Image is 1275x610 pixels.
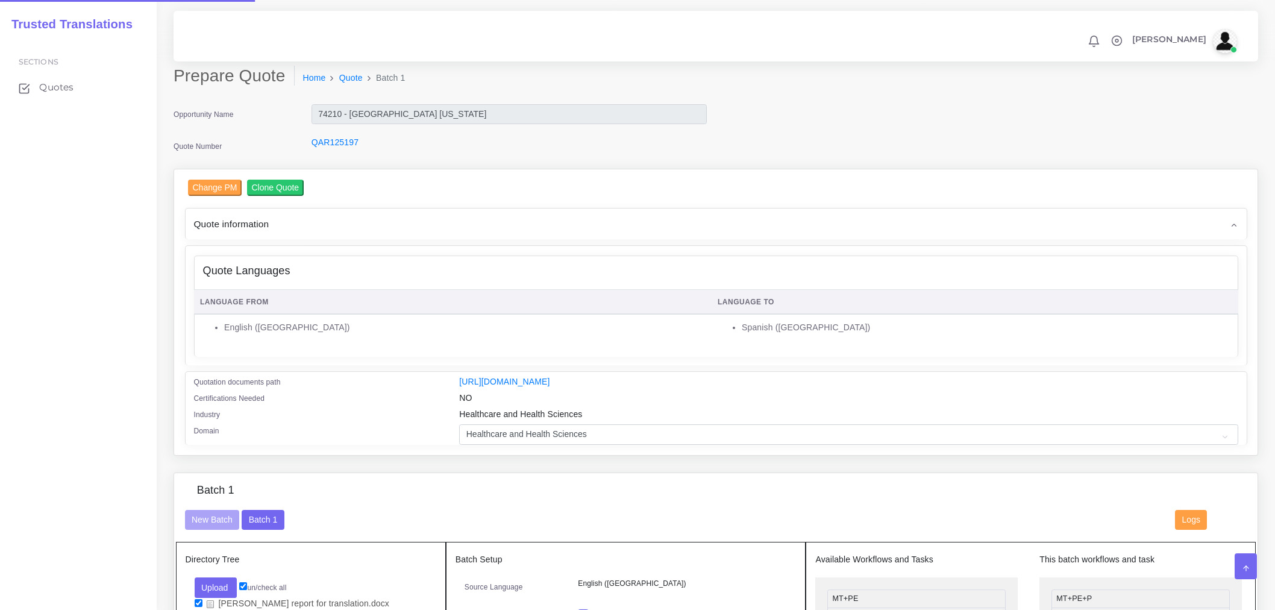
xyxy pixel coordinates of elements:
[3,14,133,34] a: Trusted Translations
[194,393,265,404] label: Certifications Needed
[239,582,286,593] label: un/check all
[239,582,247,590] input: un/check all
[194,290,712,315] th: Language From
[185,510,240,530] button: New Batch
[1126,29,1241,53] a: [PERSON_NAME]avatar
[242,514,284,524] a: Batch 1
[194,409,221,420] label: Industry
[9,75,148,100] a: Quotes
[459,377,550,386] a: [URL][DOMAIN_NAME]
[186,555,436,565] h5: Directory Tree
[247,180,304,196] input: Clone Quote
[202,598,394,609] a: [PERSON_NAME] report for translation.docx
[3,17,133,31] h2: Trusted Translations
[339,72,363,84] a: Quote
[224,321,705,334] li: English ([GEOGRAPHIC_DATA])
[578,577,787,590] p: English ([GEOGRAPHIC_DATA])
[312,137,359,147] a: QAR125197
[303,72,326,84] a: Home
[363,72,406,84] li: Batch 1
[19,57,58,66] span: Sections
[39,81,74,94] span: Quotes
[186,209,1247,239] div: Quote information
[1132,35,1206,43] span: [PERSON_NAME]
[1213,29,1237,53] img: avatar
[194,217,269,231] span: Quote information
[450,392,1247,408] div: NO
[185,514,240,524] a: New Batch
[195,577,237,598] button: Upload
[194,426,219,436] label: Domain
[174,66,295,86] h2: Prepare Quote
[242,510,284,530] button: Batch 1
[827,590,1006,608] li: MT+PE
[174,109,234,120] label: Opportunity Name
[194,377,281,388] label: Quotation documents path
[712,290,1238,315] th: Language To
[203,265,290,278] h4: Quote Languages
[174,141,222,152] label: Quote Number
[188,180,242,196] input: Change PM
[450,408,1247,424] div: Healthcare and Health Sciences
[742,321,1232,334] li: Spanish ([GEOGRAPHIC_DATA])
[1039,555,1242,565] h5: This batch workflows and task
[456,555,797,565] h5: Batch Setup
[815,555,1018,565] h5: Available Workflows and Tasks
[1175,510,1207,530] button: Logs
[465,582,523,593] label: Source Language
[1182,515,1200,524] span: Logs
[197,484,234,497] h4: Batch 1
[1051,590,1230,608] li: MT+PE+P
